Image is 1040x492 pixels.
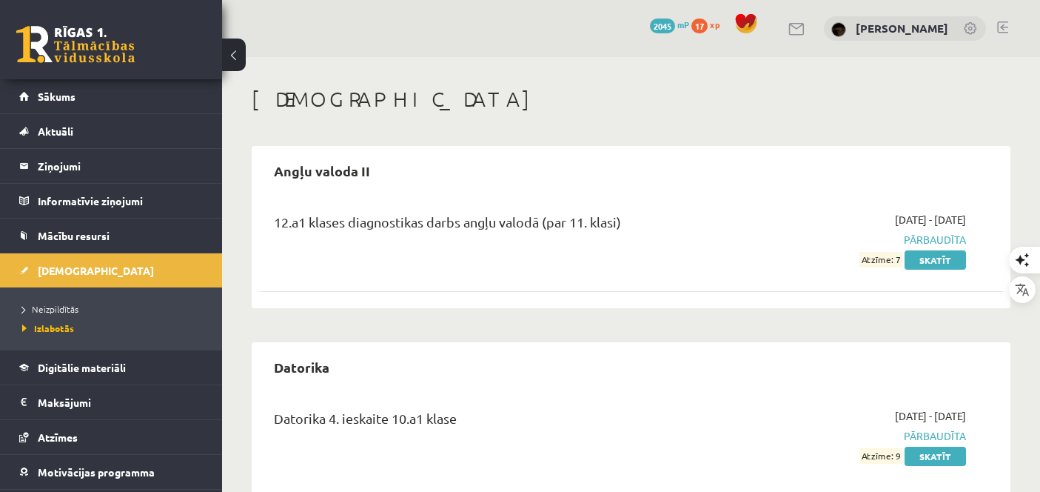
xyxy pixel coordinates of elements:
span: Digitālie materiāli [38,361,126,374]
a: Ziņojumi [19,149,204,183]
div: 12.a1 klases diagnostikas darbs angļu valodā (par 11. klasi) [274,212,728,239]
a: Motivācijas programma [19,455,204,489]
a: Atzīmes [19,420,204,454]
span: 2045 [650,19,675,33]
span: Aktuāli [38,124,73,138]
span: 17 [691,19,708,33]
a: Informatīvie ziņojumi [19,184,204,218]
div: Datorika 4. ieskaite 10.a1 klase [274,408,728,436]
span: Atzīme: 9 [859,448,902,464]
a: Aktuāli [19,114,204,148]
a: Mācību resursi [19,219,204,253]
a: Izlabotās [22,322,207,335]
span: Izlabotās [22,322,74,334]
h2: Datorika [259,350,344,385]
span: [DEMOGRAPHIC_DATA] [38,264,154,277]
span: Pārbaudīta [750,232,966,247]
span: Pārbaudīta [750,428,966,444]
span: Atzīmes [38,430,78,444]
a: Skatīt [905,250,966,270]
span: [DATE] - [DATE] [895,212,966,227]
h2: Angļu valoda II [259,153,385,188]
span: [DATE] - [DATE] [895,408,966,424]
legend: Informatīvie ziņojumi [38,184,204,218]
a: 17 xp [691,19,727,30]
span: xp [710,19,719,30]
a: [DEMOGRAPHIC_DATA] [19,253,204,287]
legend: Ziņojumi [38,149,204,183]
span: Motivācijas programma [38,465,155,479]
span: mP [677,19,689,30]
h1: [DEMOGRAPHIC_DATA] [252,87,1010,112]
a: Digitālie materiāli [19,350,204,385]
legend: Maksājumi [38,385,204,419]
a: Neizpildītās [22,302,207,316]
span: Mācību resursi [38,229,110,242]
span: Neizpildītās [22,303,78,315]
a: Skatīt [905,447,966,466]
a: Sākums [19,79,204,113]
span: Atzīme: 7 [859,252,902,267]
span: Sākums [38,90,76,103]
img: Beāte Kitija Anaņko [831,22,846,37]
a: Rīgas 1. Tālmācības vidusskola [16,26,135,63]
a: [PERSON_NAME] [856,21,948,36]
a: 2045 mP [650,19,689,30]
a: Maksājumi [19,385,204,419]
